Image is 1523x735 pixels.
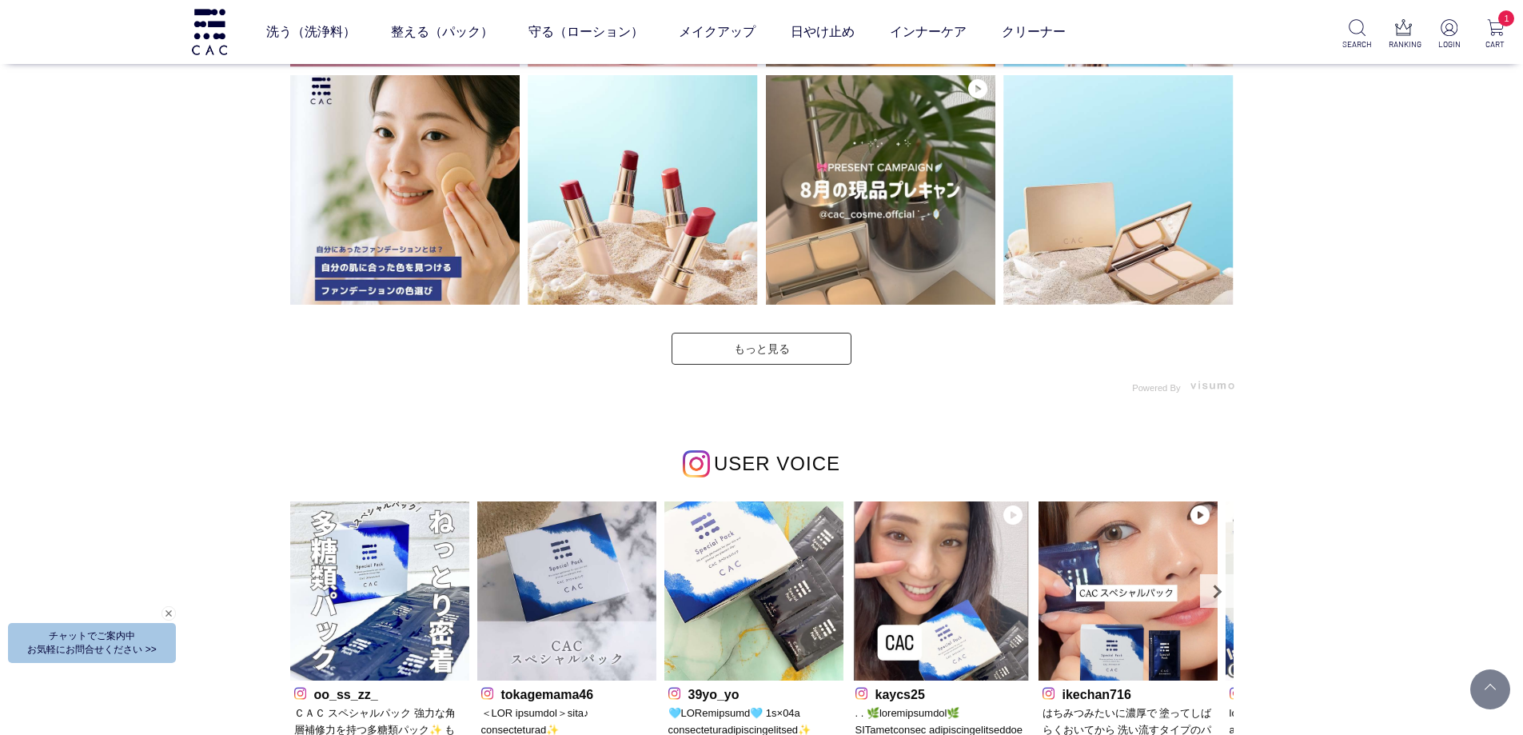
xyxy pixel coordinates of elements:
[481,685,652,701] p: tokagemama46
[1481,38,1510,50] p: CART
[851,501,1031,681] img: Photo by kaycs25
[1043,685,1214,701] p: ikechan716
[890,10,967,54] a: インナーケア
[1342,38,1372,50] p: SEARCH
[528,10,644,54] a: 守る（ローション）
[668,685,839,701] p: 39yo_yo
[664,501,843,681] img: Photo by 39yo_yo
[1342,19,1372,50] a: SEARCH
[1434,19,1464,50] a: LOGIN
[294,685,465,701] p: oo_ss_zz_
[266,10,356,54] a: 洗う（洗浄料）
[189,9,229,54] img: logo
[1200,574,1234,608] a: Next
[1481,19,1510,50] a: 1 CART
[672,333,851,365] a: もっと見る
[477,501,656,681] img: Photo by tokagemama46
[1230,685,1401,701] p: chihiro_tc
[766,75,996,306] img: Photo by cac_cosme.official
[528,75,758,306] img: Photo by cac_cosme.official
[855,685,1027,701] p: kaycs25
[1389,19,1418,50] a: RANKING
[1389,38,1418,50] p: RANKING
[1132,383,1180,393] span: Powered By
[290,75,520,306] img: Photo by cac_cosme.official
[714,453,840,474] span: USER VOICE
[1190,381,1234,389] img: visumo
[683,450,710,477] img: インスタグラムのロゴ
[1039,501,1218,681] img: Photo by ikechan716
[391,10,493,54] a: 整える（パック）
[1003,75,1234,306] img: Photo by cac_cosme.official
[1002,10,1066,54] a: クリーナー
[1226,501,1405,681] img: Photo by chihiro_tc
[791,10,855,54] a: 日やけ止め
[1434,38,1464,50] p: LOGIN
[679,10,756,54] a: メイクアップ
[1498,10,1514,26] span: 1
[290,501,469,681] img: Photo by oo_ss_zz_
